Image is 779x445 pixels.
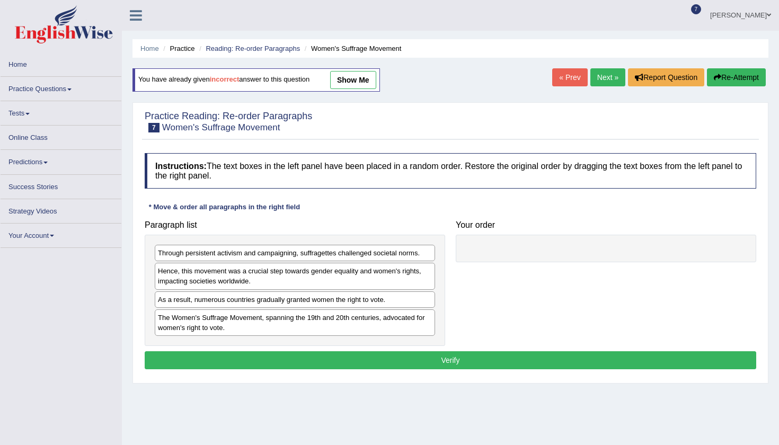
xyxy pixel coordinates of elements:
[1,101,121,122] a: Tests
[1,175,121,195] a: Success Stories
[140,44,159,52] a: Home
[1,150,121,171] a: Predictions
[456,220,756,230] h4: Your order
[590,68,625,86] a: Next »
[302,43,402,54] li: Women's Suffrage Movement
[162,122,280,132] small: Women's Suffrage Movement
[145,111,312,132] h2: Practice Reading: Re-order Paragraphs
[155,263,435,289] div: Hence, this movement was a crucial step towards gender equality and women's rights, impacting soc...
[145,202,304,212] div: * Move & order all paragraphs in the right field
[132,68,380,92] div: You have already given answer to this question
[1,199,121,220] a: Strategy Videos
[1,52,121,73] a: Home
[1,224,121,244] a: Your Account
[707,68,766,86] button: Re-Attempt
[1,126,121,146] a: Online Class
[155,245,435,261] div: Through persistent activism and campaigning, suffragettes challenged societal norms.
[691,4,702,14] span: 7
[161,43,194,54] li: Practice
[148,123,160,132] span: 7
[1,77,121,97] a: Practice Questions
[210,76,240,84] b: incorrect
[206,44,300,52] a: Reading: Re-order Paragraphs
[145,220,445,230] h4: Paragraph list
[330,71,376,89] a: show me
[145,351,756,369] button: Verify
[552,68,587,86] a: « Prev
[155,162,207,171] b: Instructions:
[155,291,435,308] div: As a result, numerous countries gradually granted women the right to vote.
[145,153,756,189] h4: The text boxes in the left panel have been placed in a random order. Restore the original order b...
[155,309,435,336] div: The Women's Suffrage Movement, spanning the 19th and 20th centuries, advocated for women's right ...
[628,68,704,86] button: Report Question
